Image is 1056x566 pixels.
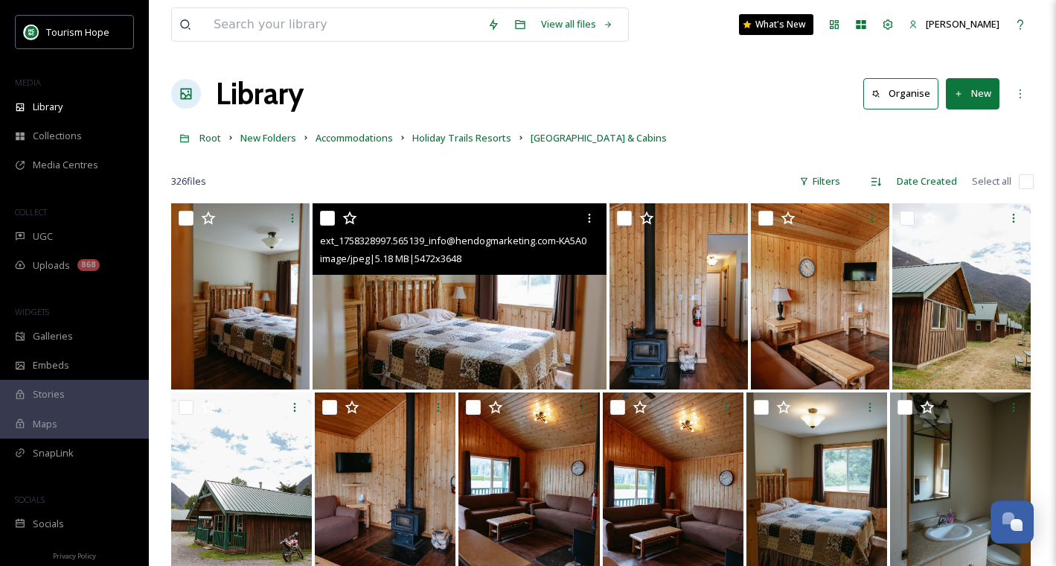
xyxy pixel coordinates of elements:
img: ext_1758328997.565139_info@hendogmarketing.com-KA5A0278-2.jpg [313,203,607,389]
span: WIDGETS [15,306,49,317]
span: Library [33,100,63,114]
span: Select all [972,174,1011,188]
span: Uploads [33,258,70,273]
a: New Folders [240,129,296,147]
span: Maps [33,417,57,431]
span: Collections [33,129,82,143]
span: New Folders [240,131,296,144]
span: COLLECT [15,206,47,217]
button: New [946,78,999,109]
span: [PERSON_NAME] [926,17,999,31]
span: ext_1758328997.565139_info@hendogmarketing.com-KA5A0278-2.jpg [320,233,626,247]
button: Open Chat [991,500,1034,544]
span: Accommodations [316,131,393,144]
a: Accommodations [316,129,393,147]
img: ext_1758328996.056543_info@hendogmarketing.com-KA5A0270-5.jpg [751,203,889,389]
a: View all files [534,10,621,39]
a: [PERSON_NAME] [901,10,1007,39]
span: 326 file s [171,174,206,188]
span: Socials [33,517,64,531]
a: Root [199,129,221,147]
div: 868 [77,259,100,271]
button: Organise [863,78,938,109]
span: SnapLink [33,446,74,460]
span: Tourism Hope [46,25,109,39]
a: What's New [739,14,813,35]
span: [GEOGRAPHIC_DATA] & Cabins [531,131,667,144]
span: Holiday Trails Resorts [412,131,511,144]
img: ext_1758328994.709947_info@hendogmarketing.com-KA5A0341-5.jpg [892,203,1031,389]
span: image/jpeg | 5.18 MB | 5472 x 3648 [320,252,461,265]
img: ext_1758328997.832088_info@hendogmarketing.com-KA5A0281-2.jpg [171,203,310,389]
img: ext_1758328996.729795_info@hendogmarketing.com-KA5A0273-7.jpg [609,203,748,389]
span: SOCIALS [15,494,45,505]
input: Search your library [206,8,480,41]
span: Media Centres [33,158,98,172]
span: Root [199,131,221,144]
span: Stories [33,387,65,401]
span: MEDIA [15,77,41,88]
span: Galleries [33,329,73,343]
a: Privacy Policy [53,546,96,564]
a: Holiday Trails Resorts [412,129,511,147]
span: Privacy Policy [53,551,96,561]
a: [GEOGRAPHIC_DATA] & Cabins [531,129,667,147]
div: Filters [792,167,848,196]
a: Library [216,71,304,116]
div: Date Created [889,167,964,196]
span: UGC [33,229,53,244]
img: logo.png [24,25,39,39]
span: Embeds [33,358,69,372]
